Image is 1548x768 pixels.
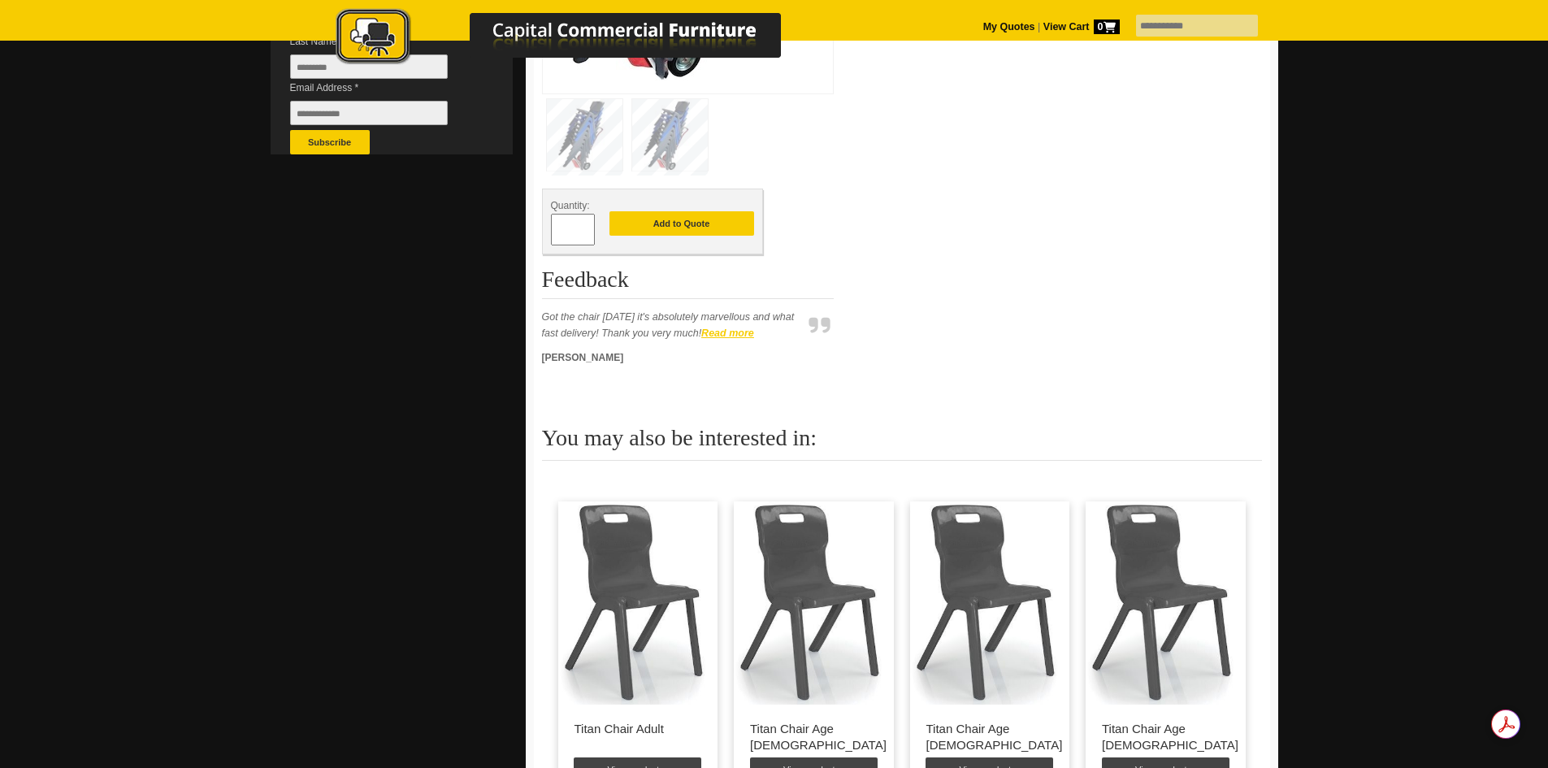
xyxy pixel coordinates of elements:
[291,8,860,72] a: Capital Commercial Furniture Logo
[542,267,835,299] h2: Feedback
[1040,21,1119,33] a: View Cart0
[1086,501,1234,705] img: Titan Chair Age 9to13
[910,501,1059,705] img: Titan Chair Age 7to9
[542,349,802,366] p: [PERSON_NAME]
[542,309,802,341] p: Got the chair [DATE] it's absolutely marvellous and what fast delivery! Thank you very much!
[1043,21,1120,33] strong: View Cart
[542,426,1262,461] h2: You may also be interested in:
[1094,20,1120,34] span: 0
[750,721,878,753] p: Titan Chair Age [DEMOGRAPHIC_DATA]
[551,200,590,211] span: Quantity:
[575,721,702,737] p: Titan Chair Adult
[926,721,1054,753] p: Titan Chair Age [DEMOGRAPHIC_DATA]
[290,33,472,50] span: Last Name *
[1102,721,1229,753] p: Titan Chair Age [DEMOGRAPHIC_DATA]
[701,328,754,339] a: Read more
[290,130,370,154] button: Subscribe
[734,501,882,705] img: Titan Chair Age 5to7
[609,211,754,236] button: Add to Quote
[290,54,448,79] input: Last Name *
[290,101,448,125] input: Email Address *
[291,8,860,67] img: Capital Commercial Furniture Logo
[558,501,707,705] img: Titan Chair Adult
[290,80,472,96] span: Email Address *
[983,21,1035,33] a: My Quotes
